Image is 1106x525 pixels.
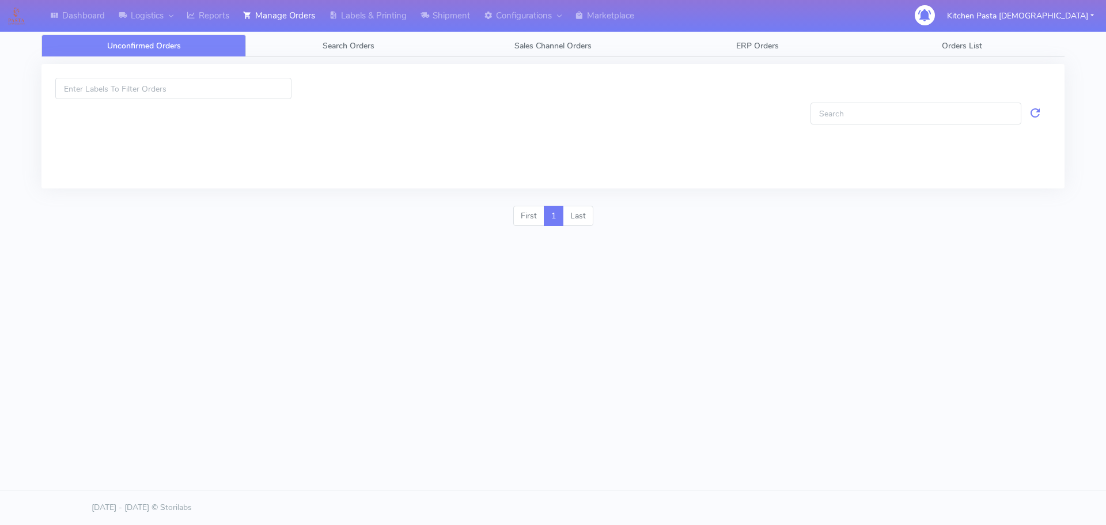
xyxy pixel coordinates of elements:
[942,40,982,51] span: Orders List
[736,40,779,51] span: ERP Orders
[544,206,563,226] a: 1
[938,4,1103,28] button: Kitchen Pasta [DEMOGRAPHIC_DATA]
[107,40,181,51] span: Unconfirmed Orders
[810,103,1021,124] input: Search
[323,40,374,51] span: Search Orders
[41,35,1065,57] ul: Tabs
[514,40,592,51] span: Sales Channel Orders
[55,78,291,99] input: Enter Labels To Filter Orders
